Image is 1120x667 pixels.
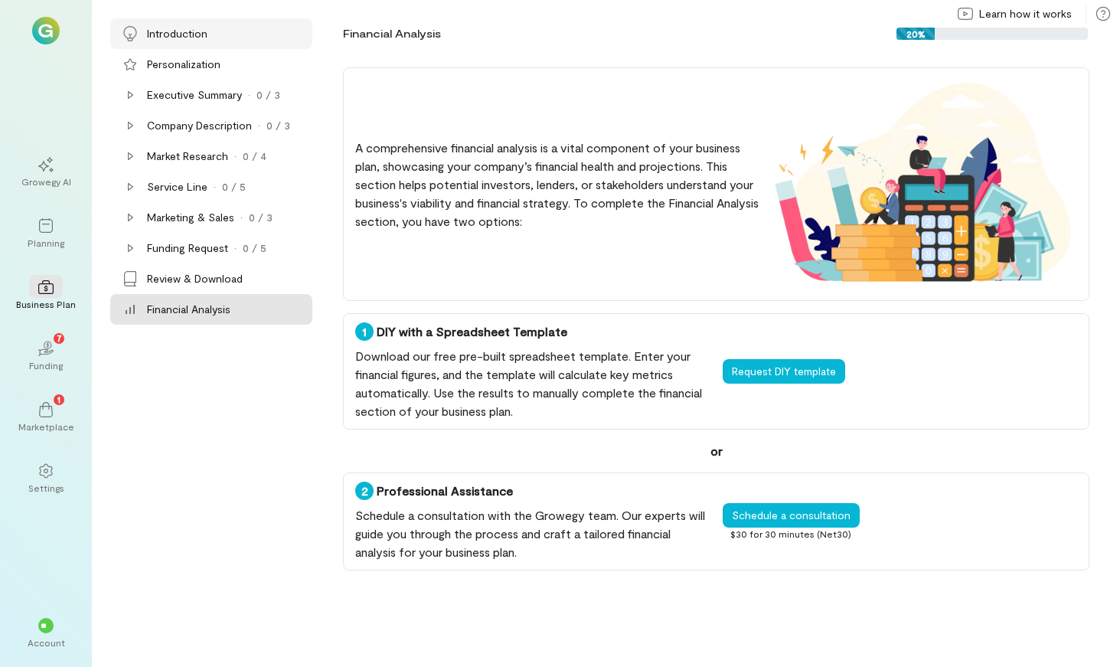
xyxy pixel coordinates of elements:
[147,149,228,164] div: Market Research
[234,240,237,256] div: ·
[222,179,246,195] div: 0 / 5
[147,87,242,103] div: Executive Summary
[240,210,243,225] div: ·
[355,482,374,500] div: 2
[147,240,228,256] div: Funding Request
[355,506,710,561] div: Schedule a consultation with the Growegy team. Our experts will guide you through the process and...
[57,392,60,406] span: 1
[979,6,1072,21] span: Learn how it works
[249,210,273,225] div: 0 / 3
[18,206,73,261] a: Planning
[234,149,237,164] div: ·
[343,442,1089,460] span: or
[243,240,266,256] div: 0 / 5
[147,57,220,72] div: Personalization
[258,118,260,133] div: ·
[355,139,759,231] div: A comprehensive financial analysis is a vital component of your business plan, showcasing your co...
[723,528,860,540] div: $30 for 30 minutes (Net30)
[266,118,290,133] div: 0 / 3
[343,26,441,41] div: Financial Analysis
[147,118,252,133] div: Company Description
[723,503,860,528] button: Schedule a consultation
[214,179,216,195] div: ·
[18,329,73,384] a: Funding
[723,359,845,384] button: Request DIY template
[28,237,64,249] div: Planning
[18,145,73,200] a: Growegy AI
[147,271,243,286] div: Review & Download
[248,87,250,103] div: ·
[57,331,62,345] span: 7
[355,324,567,338] span: DIY with a Spreadsheet Template
[147,210,234,225] div: Marketing & Sales
[771,77,1077,292] img: Financial analysis
[18,267,73,322] a: Business Plan
[147,26,207,41] div: Introduction
[28,636,65,649] div: Account
[18,420,74,433] div: Marketplace
[355,347,710,420] div: Download our free pre-built spreadsheet template. Enter your financial figures, and the template ...
[29,359,63,371] div: Funding
[256,87,280,103] div: 0 / 3
[355,483,513,498] span: Professional Assistance
[147,179,207,195] div: Service Line
[16,298,76,310] div: Business Plan
[243,149,266,164] div: 0 / 4
[355,322,374,341] div: 1
[18,390,73,445] a: Marketplace
[21,175,71,188] div: Growegy AI
[28,482,64,494] div: Settings
[18,451,73,506] a: Settings
[147,302,230,317] div: Financial Analysis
